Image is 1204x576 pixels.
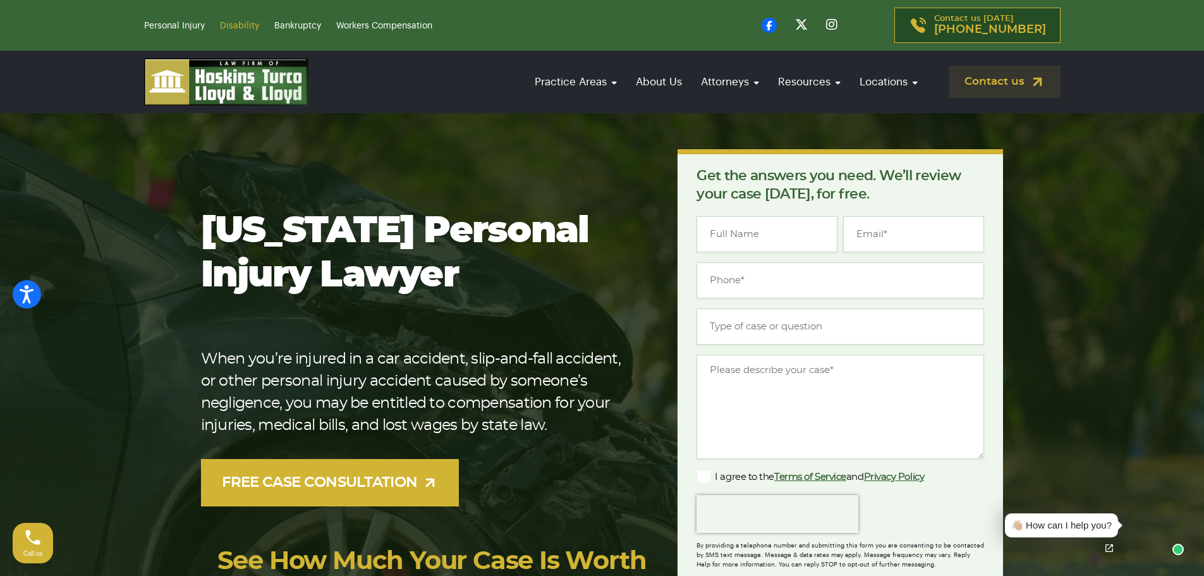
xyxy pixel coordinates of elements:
[422,475,438,491] img: arrow-up-right-light.svg
[274,21,321,30] a: Bankruptcy
[843,216,984,252] input: Email*
[696,216,837,252] input: Full Name
[528,64,623,100] a: Practice Areas
[696,309,984,345] input: Type of case or question
[220,21,259,30] a: Disability
[144,58,308,106] img: logo
[1096,535,1122,561] a: Open chat
[949,66,1061,98] a: Contact us
[774,472,846,482] a: Terms of Service
[144,21,205,30] a: Personal Injury
[217,549,647,574] a: See How Much Your Case Is Worth
[696,262,984,298] input: Phone*
[853,64,924,100] a: Locations
[23,550,43,557] span: Call us
[696,495,858,533] iframe: reCAPTCHA
[934,15,1046,36] p: Contact us [DATE]
[696,167,984,204] p: Get the answers you need. We’ll review your case [DATE], for free.
[1011,518,1112,533] div: 👋🏼 How can I help you?
[629,64,688,100] a: About Us
[201,459,459,506] a: FREE CASE CONSULTATION
[201,209,638,298] h1: [US_STATE] Personal Injury Lawyer
[336,21,432,30] a: Workers Compensation
[934,23,1046,36] span: [PHONE_NUMBER]
[864,472,925,482] a: Privacy Policy
[894,8,1061,43] a: Contact us [DATE][PHONE_NUMBER]
[201,348,638,437] p: When you’re injured in a car accident, slip-and-fall accident, or other personal injury accident ...
[772,64,847,100] a: Resources
[696,470,924,485] label: I agree to the and
[695,64,765,100] a: Attorneys
[696,533,984,570] div: By providing a telephone number and submitting this form you are consenting to be contacted by SM...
